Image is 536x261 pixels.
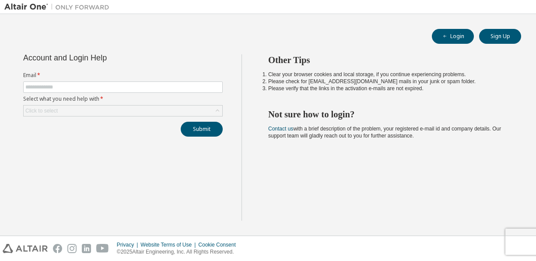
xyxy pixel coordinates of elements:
div: Account and Login Help [23,54,183,61]
img: Altair One [4,3,114,11]
button: Submit [181,122,223,137]
img: facebook.svg [53,244,62,253]
img: linkedin.svg [82,244,91,253]
img: altair_logo.svg [3,244,48,253]
h2: Not sure how to login? [268,109,505,120]
div: Click to select [25,107,58,114]
div: Privacy [117,241,140,248]
li: Clear your browser cookies and local storage, if you continue experiencing problems. [268,71,505,78]
img: instagram.svg [67,244,77,253]
h2: Other Tips [268,54,505,66]
span: with a brief description of the problem, your registered e-mail id and company details. Our suppo... [268,126,501,139]
label: Select what you need help with [23,95,223,102]
button: Login [432,29,474,44]
button: Sign Up [479,29,521,44]
p: © 2025 Altair Engineering, Inc. All Rights Reserved. [117,248,241,256]
div: Cookie Consent [198,241,241,248]
div: Website Terms of Use [140,241,198,248]
a: Contact us [268,126,293,132]
img: youtube.svg [96,244,109,253]
li: Please verify that the links in the activation e-mails are not expired. [268,85,505,92]
label: Email [23,72,223,79]
li: Please check for [EMAIL_ADDRESS][DOMAIN_NAME] mails in your junk or spam folder. [268,78,505,85]
div: Click to select [24,106,222,116]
